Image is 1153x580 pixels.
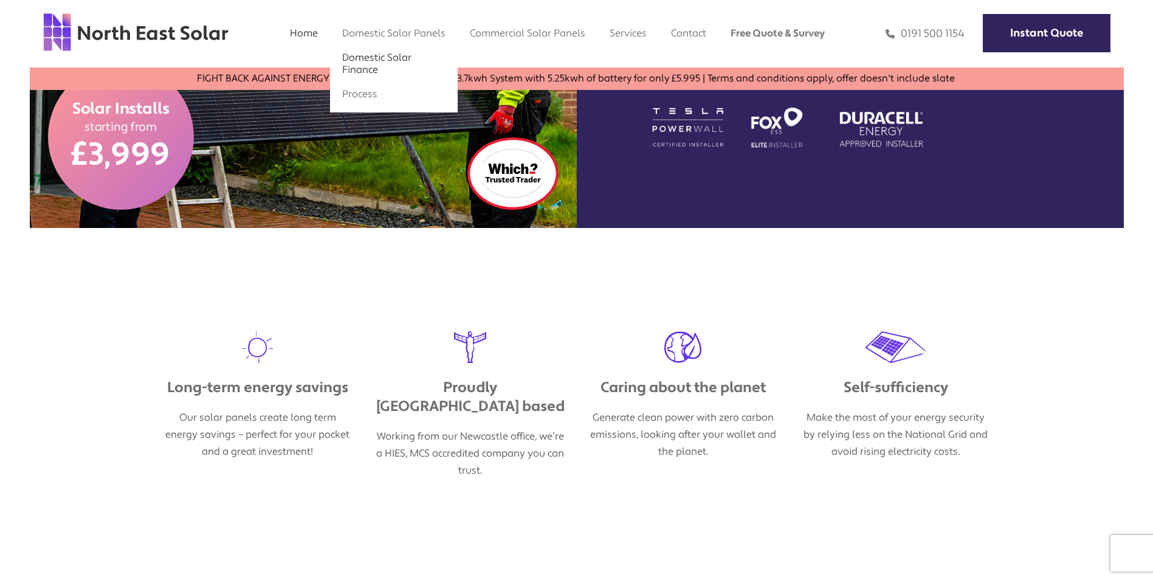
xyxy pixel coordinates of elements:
a: Commercial Solar Panels [470,27,585,40]
img: sun icon [242,331,274,363]
a: Free Quote & Survey [731,27,825,40]
span: starting from [84,119,157,134]
a: Process [342,88,377,100]
img: Angel of the North Icon [454,331,486,363]
a: Solar Installs starting from £3,999 [48,64,194,210]
a: Instant Quote [983,14,1110,52]
a: 0191 500 1154 [886,27,965,41]
img: planet icon [664,331,701,363]
a: Contact [671,27,706,40]
a: Domestic Solar Finance [342,51,411,76]
img: phone icon [886,27,895,41]
img: which logo [467,137,559,210]
h4: Long-term energy savings [163,378,352,397]
a: Home [290,27,318,40]
a: Domestic Solar Panels [342,27,446,40]
p: Our solar panels create long term energy savings – perfect for your pocket and a great investment! [163,397,352,460]
a: Services [610,27,647,40]
h4: Caring about the planet [589,378,777,397]
h4: Proudly [GEOGRAPHIC_DATA] based [376,378,565,416]
p: Working from our Newcastle office, we’re a HIES, MCS accredited company you can trust. [376,416,565,479]
span: £3,999 [71,134,170,174]
p: Generate clean power with zero carbon emissions, looking after your wallet and the planet. [589,397,777,460]
p: Make the most of your energy security by relying less on the National Grid and avoid rising elect... [802,397,990,460]
img: Solar Panels on the roof [865,331,926,363]
span: Solar Installs [72,98,170,119]
img: north east solar logo [43,12,229,52]
h4: Self-sufficiency [802,378,990,397]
